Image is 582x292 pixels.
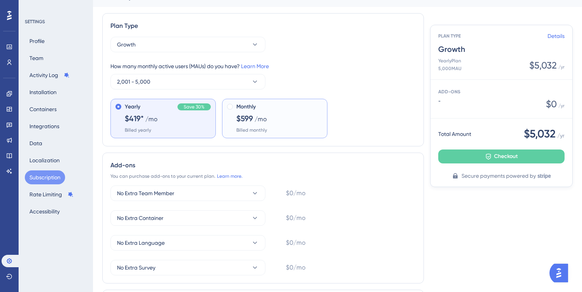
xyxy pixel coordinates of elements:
[217,173,243,179] a: Learn more.
[25,85,61,99] button: Installation
[438,98,546,104] span: -
[549,261,573,285] iframe: UserGuiding AI Assistant Launcher
[461,171,536,180] span: Secure payments powered by
[558,64,565,70] span: / yr
[117,40,136,49] span: Growth
[125,127,151,133] span: Billed yearly
[110,235,265,251] button: No Extra Language
[110,260,265,275] button: No Extra Survey
[438,33,548,39] span: PLAN TYPE
[524,126,556,142] span: $5,032
[286,213,306,223] span: $0/mo
[286,263,306,272] span: $0/mo
[25,102,61,116] button: Containers
[117,213,164,223] span: No Extra Container
[25,34,49,48] button: Profile
[438,58,461,64] span: Yearly Plan
[110,210,265,226] button: No Extra Container
[117,263,155,272] span: No Extra Survey
[286,189,306,198] span: $0/mo
[438,129,471,139] span: Total Amount
[25,119,64,133] button: Integrations
[110,21,416,31] div: Plan Type
[110,161,416,170] div: Add-ons
[236,102,256,112] span: Monthly
[110,62,416,71] div: How many monthly active users (MAUs) do you have?
[110,37,265,52] button: Growth
[25,19,88,25] div: SETTINGS
[557,131,565,140] span: / yr
[236,113,253,124] span: $599
[438,89,460,94] span: ADD-ONS
[25,153,64,167] button: Localization
[117,238,165,247] span: No Extra Language
[125,102,140,112] span: Yearly
[110,173,215,179] span: You can purchase add-ons to your current plan.
[110,74,265,89] button: 2,001 - 5,000
[236,127,267,133] span: Billed monthly
[286,238,306,247] span: $0/mo
[25,68,74,82] button: Activity Log
[184,104,205,110] span: Save 30%
[241,63,269,69] a: Learn More
[438,65,461,72] span: 5,000 MAU
[494,152,518,161] span: Checkout
[558,103,565,109] span: / yr
[438,44,565,55] span: Growth
[25,187,78,201] button: Rate Limiting
[145,115,158,124] span: /mo
[117,189,174,198] span: No Extra Team Member
[438,149,565,163] button: Checkout
[548,31,565,41] a: Details
[25,136,47,150] button: Data
[117,77,150,86] span: 2,001 - 5,000
[25,51,48,65] button: Team
[25,170,65,184] button: Subscription
[529,59,557,72] span: $5,032
[125,113,144,124] span: $419*
[110,186,265,201] button: No Extra Team Member
[255,115,267,124] span: /mo
[546,98,557,110] span: $ 0
[25,204,64,218] button: Accessibility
